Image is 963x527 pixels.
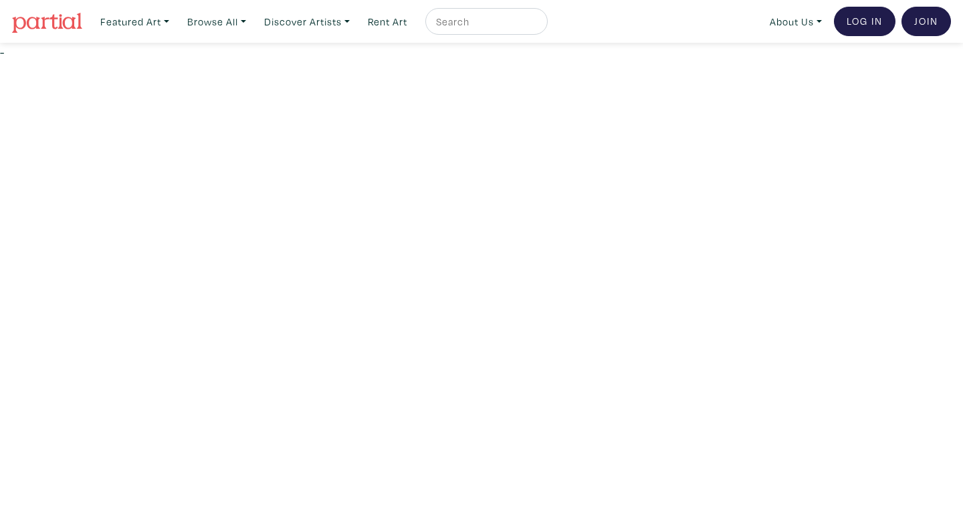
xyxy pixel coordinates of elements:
a: Featured Art [94,8,175,35]
a: Log In [834,7,895,36]
a: About Us [764,8,828,35]
a: Discover Artists [258,8,356,35]
input: Search [435,13,535,30]
a: Rent Art [362,8,413,35]
a: Browse All [181,8,252,35]
a: Join [901,7,951,36]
